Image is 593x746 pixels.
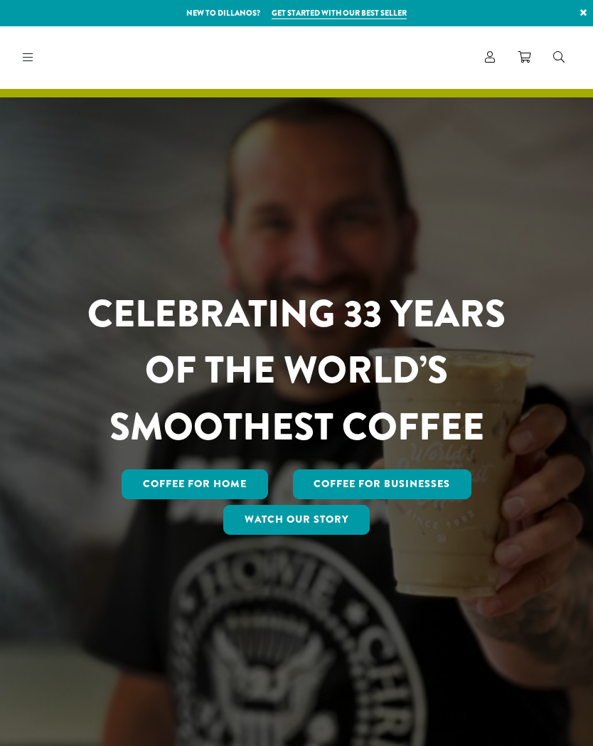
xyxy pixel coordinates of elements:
[293,469,472,499] a: Coffee For Businesses
[58,286,535,456] h1: CELEBRATING 33 YEARS OF THE WORLD’S SMOOTHEST COFFEE
[542,46,576,69] a: Search
[122,469,268,499] a: Coffee for Home
[223,505,370,535] a: Watch Our Story
[272,7,407,19] a: Get started with our best seller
